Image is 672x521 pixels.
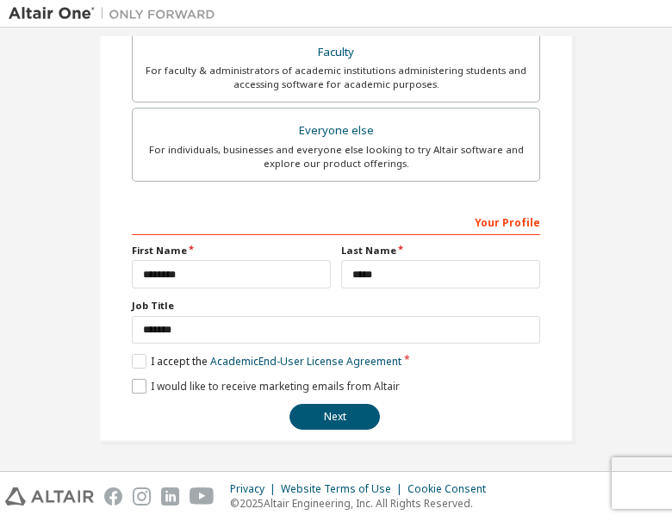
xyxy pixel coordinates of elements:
div: Privacy [230,482,281,496]
label: Last Name [341,244,540,257]
p: © 2025 Altair Engineering, Inc. All Rights Reserved. [230,496,496,511]
label: I would like to receive marketing emails from Altair [132,379,400,394]
div: For individuals, businesses and everyone else looking to try Altair software and explore our prod... [143,143,529,171]
div: Cookie Consent [408,482,496,496]
img: linkedin.svg [161,487,179,505]
label: I accept the [132,354,401,369]
img: altair_logo.svg [5,487,94,505]
div: Faculty [143,40,529,65]
img: youtube.svg [190,487,215,505]
label: Job Title [132,299,540,313]
div: For faculty & administrators of academic institutions administering students and accessing softwa... [143,64,529,91]
img: facebook.svg [104,487,122,505]
label: First Name [132,244,331,257]
div: Your Profile [132,208,540,235]
div: Everyone else [143,119,529,143]
button: Next [289,404,380,430]
img: instagram.svg [133,487,151,505]
img: Altair One [9,5,224,22]
a: Academic End-User License Agreement [210,354,401,369]
div: Website Terms of Use [281,482,408,496]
